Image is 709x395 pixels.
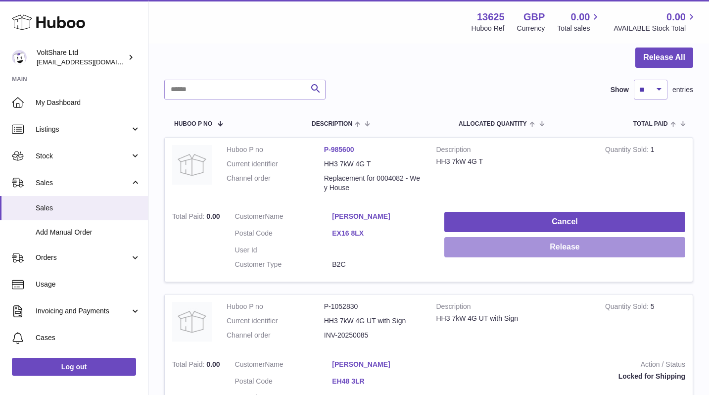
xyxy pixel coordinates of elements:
[36,253,130,262] span: Orders
[517,24,545,33] div: Currency
[235,246,332,255] dt: User Id
[235,260,332,269] dt: Customer Type
[36,178,130,188] span: Sales
[12,50,27,65] img: info@voltshare.co.uk
[324,159,422,169] dd: HH3 7kW 4G T
[614,10,697,33] a: 0.00 AVAILABLE Stock Total
[633,121,668,127] span: Total paid
[36,203,141,213] span: Sales
[172,360,206,371] strong: Total Paid
[666,10,686,24] span: 0.00
[36,151,130,161] span: Stock
[37,48,126,67] div: VoltShare Ltd
[324,146,354,153] a: P-985600
[477,10,505,24] strong: 13625
[172,302,212,342] img: no-photo.jpg
[672,85,693,95] span: entries
[332,260,429,269] dd: B2C
[12,358,136,376] a: Log out
[227,145,324,154] dt: Huboo P no
[235,360,332,372] dt: Name
[235,360,265,368] span: Customer
[36,98,141,107] span: My Dashboard
[324,331,422,340] dd: INV-20250085
[235,377,332,389] dt: Postal Code
[324,302,422,311] dd: P-1052830
[598,295,693,352] td: 5
[614,24,697,33] span: AVAILABLE Stock Total
[36,125,130,134] span: Listings
[332,377,429,386] a: EH48 3LR
[332,360,429,369] a: [PERSON_NAME]
[571,10,590,24] span: 0.00
[444,212,685,232] button: Cancel
[332,212,429,221] a: [PERSON_NAME]
[459,121,527,127] span: ALLOCATED Quantity
[444,237,685,257] button: Release
[174,121,212,127] span: Huboo P no
[206,212,220,220] span: 0.00
[312,121,352,127] span: Description
[227,331,324,340] dt: Channel order
[332,229,429,238] a: EX16 8LX
[523,10,545,24] strong: GBP
[605,302,651,313] strong: Quantity Sold
[436,302,590,314] strong: Description
[172,145,212,185] img: no-photo.jpg
[227,302,324,311] dt: Huboo P no
[472,24,505,33] div: Huboo Ref
[611,85,629,95] label: Show
[206,360,220,368] span: 0.00
[235,229,332,241] dt: Postal Code
[37,58,145,66] span: [EMAIL_ADDRESS][DOMAIN_NAME]
[605,146,651,156] strong: Quantity Sold
[36,306,130,316] span: Invoicing and Payments
[227,316,324,326] dt: Current identifier
[324,174,422,193] dd: Replacement for 0004082 - Wey House
[36,280,141,289] span: Usage
[235,212,265,220] span: Customer
[36,333,141,343] span: Cases
[444,360,685,372] strong: Action / Status
[436,145,590,157] strong: Description
[172,212,206,223] strong: Total Paid
[36,228,141,237] span: Add Manual Order
[557,10,601,33] a: 0.00 Total sales
[598,138,693,205] td: 1
[324,316,422,326] dd: HH3 7kW 4G UT with Sign
[235,212,332,224] dt: Name
[436,157,590,166] div: HH3 7kW 4G T
[444,372,685,381] div: Locked for Shipping
[436,314,590,323] div: HH3 7kW 4G UT with Sign
[227,174,324,193] dt: Channel order
[227,159,324,169] dt: Current identifier
[557,24,601,33] span: Total sales
[635,48,693,68] button: Release All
